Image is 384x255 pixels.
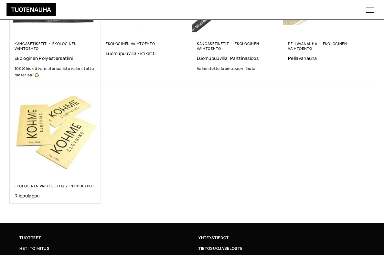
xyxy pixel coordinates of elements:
[19,245,50,252] span: Heti toimitus
[288,41,347,51] a: Ekologinen vaihtoehto
[197,65,278,72] a: Valmistettu luomupuuvillasta
[15,65,96,78] a: 100% kierrätysmateriaalista valmistettu materiaali♻️
[197,55,278,61] a: Luomupuuvilla, palttinasidos
[69,183,95,188] a: Riippulaput
[198,234,371,241] a: Yhteystiedot
[15,183,64,188] a: Ekologinen vaihtoehto
[197,41,229,46] a: Kangasetiketit
[198,245,242,252] span: Tietosuojaseloste
[197,41,259,51] a: Ekologinen vaihtoehto
[15,41,47,46] a: Kangasetiketit
[197,66,255,71] span: Valmistettu luomupuuvillasta
[198,234,229,241] span: Yhteystiedot
[15,55,96,61] a: Ekologinen polyestersatiini
[19,234,41,241] span: Tuotteet
[288,41,317,46] a: Pellavanauha
[198,245,371,252] a: Tietosuojaseloste
[6,3,56,16] img: Tuotenauha Oy
[15,193,96,199] a: Riippulappu
[106,41,155,46] a: Ekologinen vaihtoehto
[15,65,96,78] p: ♻️
[15,66,94,78] b: 100% kierrätysmateriaalista valmistettu materiaali
[19,245,192,252] a: Heti toimitus
[288,55,369,61] a: Pellavanauha
[106,50,187,56] a: Luomupuuvilla -etiketti
[19,234,192,241] a: Tuotteet
[15,41,77,51] a: Ekologinen vaihtoehto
